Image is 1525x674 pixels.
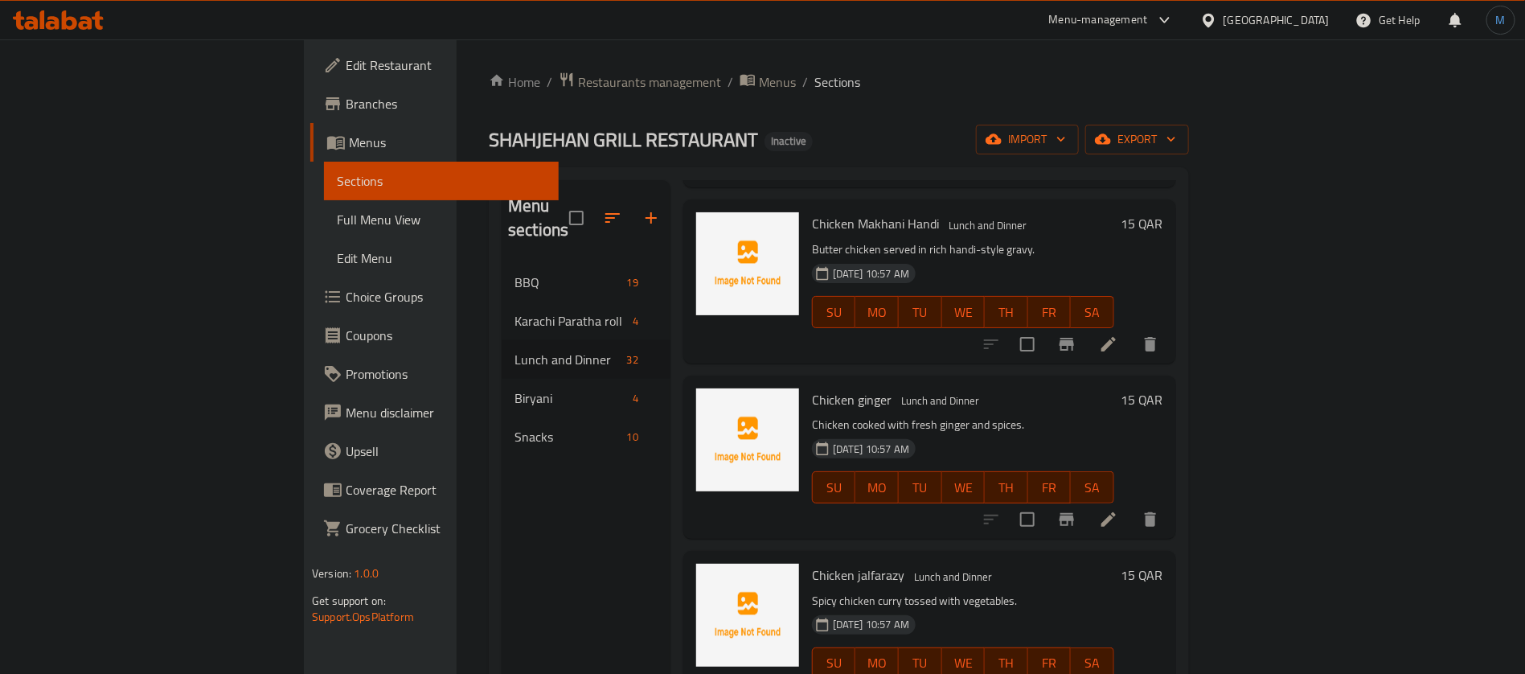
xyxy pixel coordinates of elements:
[942,216,1033,235] span: Lunch and Dinner
[895,392,986,411] div: Lunch and Dinner
[812,388,892,412] span: Chicken ginger
[1121,564,1163,586] h6: 15 QAR
[346,442,546,461] span: Upsell
[310,471,559,509] a: Coverage Report
[621,352,645,368] span: 32
[578,72,721,92] span: Restaurants management
[1028,296,1072,328] button: FR
[740,72,796,92] a: Menus
[942,471,986,503] button: WE
[862,301,892,324] span: MO
[502,257,670,462] nav: Menu sections
[514,427,620,446] span: Snacks
[310,432,559,471] a: Upsell
[765,132,813,151] div: Inactive
[942,296,986,328] button: WE
[905,301,936,324] span: TU
[310,84,559,123] a: Branches
[621,427,645,446] div: items
[514,350,620,369] span: Lunch and Dinner
[1071,471,1114,503] button: SA
[502,263,670,302] div: BBQ19
[812,212,939,236] span: Chicken Makhani Handi
[621,350,645,369] div: items
[514,388,626,408] span: Biryani
[899,296,942,328] button: TU
[489,72,1189,92] nav: breadcrumb
[1121,212,1163,235] h6: 15 QAR
[324,162,559,200] a: Sections
[514,311,626,331] span: Karachi Paratha roll
[1085,125,1189,154] button: export
[346,287,546,306] span: Choice Groups
[862,476,892,499] span: MO
[337,171,546,191] span: Sections
[621,275,645,290] span: 19
[559,72,721,92] a: Restaurants management
[337,249,546,268] span: Edit Menu
[1028,471,1072,503] button: FR
[985,471,1028,503] button: TH
[812,296,855,328] button: SU
[812,591,1114,611] p: Spicy chicken curry tossed with vegetables.
[1098,129,1176,150] span: export
[826,442,916,457] span: [DATE] 10:57 AM
[1077,476,1108,499] span: SA
[1047,500,1086,539] button: Branch-specific-item
[1121,388,1163,411] h6: 15 QAR
[826,266,916,282] span: [DATE] 10:57 AM
[310,46,559,84] a: Edit Restaurant
[354,563,379,584] span: 1.0.0
[593,199,632,237] span: Sort sections
[696,388,799,491] img: Chicken ginger
[1071,296,1114,328] button: SA
[310,393,559,432] a: Menu disclaimer
[991,301,1022,324] span: TH
[346,480,546,499] span: Coverage Report
[696,212,799,315] img: Chicken Makhani Handi
[1131,325,1170,364] button: delete
[949,301,979,324] span: WE
[346,326,546,345] span: Coupons
[1049,10,1148,30] div: Menu-management
[696,564,799,667] img: Chicken jalfarazy
[908,567,998,586] div: Lunch and Dinner
[346,364,546,384] span: Promotions
[310,355,559,393] a: Promotions
[346,403,546,422] span: Menu disclaimer
[1077,301,1108,324] span: SA
[346,94,546,113] span: Branches
[814,72,860,92] span: Sections
[502,417,670,456] div: Snacks10
[1035,301,1065,324] span: FR
[346,55,546,75] span: Edit Restaurant
[855,296,899,328] button: MO
[337,210,546,229] span: Full Menu View
[514,273,620,292] span: BBQ
[632,199,670,237] button: Add section
[976,125,1079,154] button: import
[349,133,546,152] span: Menus
[905,476,936,499] span: TU
[310,509,559,548] a: Grocery Checklist
[502,302,670,340] div: Karachi Paratha roll4
[489,121,758,158] span: SHAHJEHAN GRILL RESTAURANT
[1047,325,1086,364] button: Branch-specific-item
[1496,11,1506,29] span: M
[985,296,1028,328] button: TH
[991,476,1022,499] span: TH
[765,134,813,148] span: Inactive
[812,563,904,587] span: Chicken jalfarazy
[728,72,733,92] li: /
[1011,503,1044,536] span: Select to update
[1131,500,1170,539] button: delete
[812,471,855,503] button: SU
[989,129,1066,150] span: import
[324,200,559,239] a: Full Menu View
[1224,11,1330,29] div: [GEOGRAPHIC_DATA]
